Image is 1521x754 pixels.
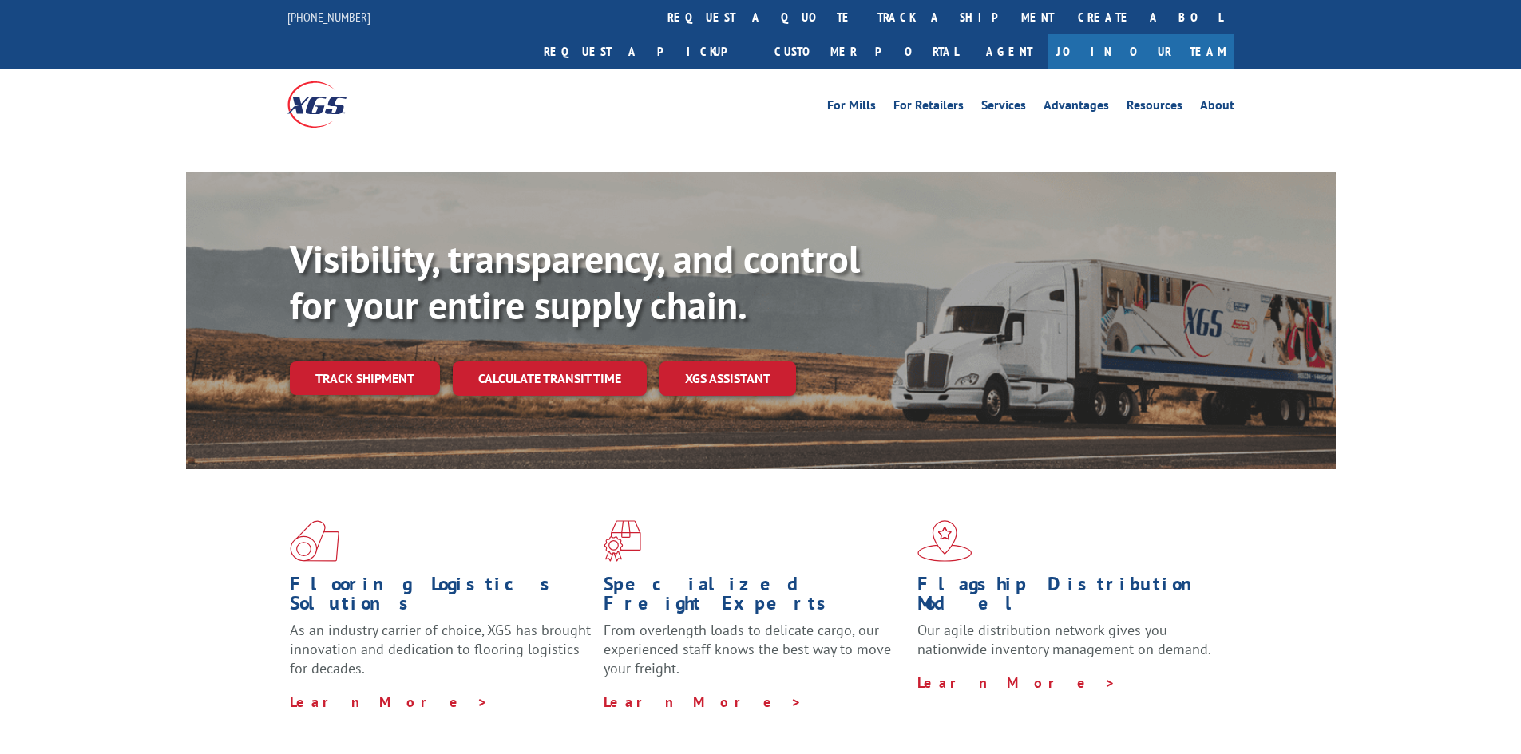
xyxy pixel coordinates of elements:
a: For Mills [827,99,876,116]
a: About [1200,99,1234,116]
img: xgs-icon-flagship-distribution-model-red [917,520,972,562]
a: Learn More > [290,693,489,711]
img: xgs-icon-total-supply-chain-intelligence-red [290,520,339,562]
span: Our agile distribution network gives you nationwide inventory management on demand. [917,621,1211,658]
span: As an industry carrier of choice, XGS has brought innovation and dedication to flooring logistics... [290,621,591,677]
h1: Flagship Distribution Model [917,574,1219,621]
a: Agent [970,34,1048,69]
a: Services [981,99,1026,116]
a: XGS ASSISTANT [659,361,796,396]
a: Resources [1127,99,1182,116]
a: Track shipment [290,361,440,395]
a: [PHONE_NUMBER] [287,9,370,25]
a: Customer Portal [762,34,970,69]
a: Learn More > [917,673,1116,692]
a: Advantages [1044,99,1109,116]
a: For Retailers [893,99,964,116]
p: From overlength loads to delicate cargo, our experienced staff knows the best way to move your fr... [604,621,905,692]
b: Visibility, transparency, and control for your entire supply chain. [290,234,860,330]
a: Join Our Team [1048,34,1234,69]
a: Request a pickup [532,34,762,69]
h1: Flooring Logistics Solutions [290,574,592,621]
h1: Specialized Freight Experts [604,574,905,621]
img: xgs-icon-focused-on-flooring-red [604,520,641,562]
a: Calculate transit time [453,361,647,396]
a: Learn More > [604,693,802,711]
